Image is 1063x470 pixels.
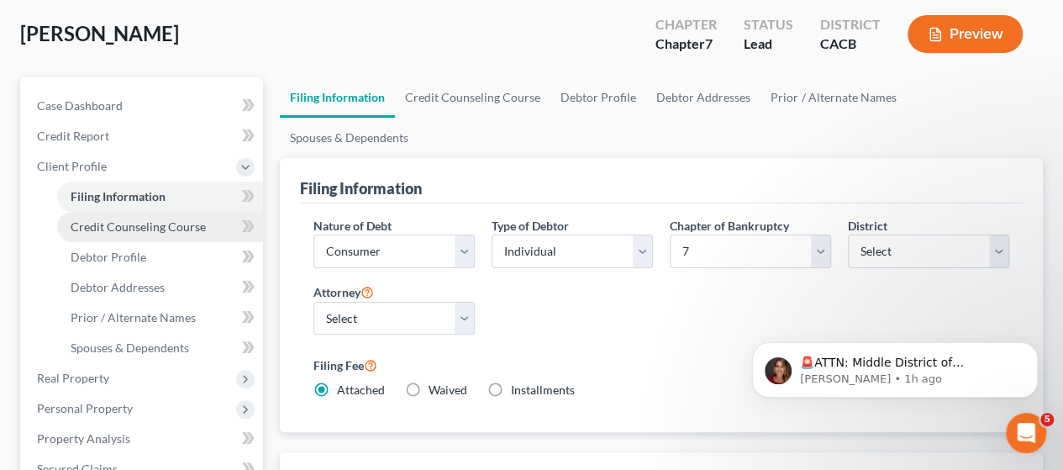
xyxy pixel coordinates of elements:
span: 5 [1040,413,1054,426]
span: Credit Report [37,129,109,143]
a: Property Analysis [24,424,263,454]
div: Chapter [655,34,717,54]
span: Installments [511,383,575,397]
a: Spouses & Dependents [57,333,263,363]
a: Credit Counseling Course [395,77,550,118]
span: Credit Counseling Course [71,219,206,234]
a: Debtor Addresses [646,77,760,118]
span: Debtor Addresses [71,280,165,294]
a: Debtor Profile [57,242,263,272]
div: Chapter [655,15,717,34]
button: Preview [908,15,1023,53]
a: Credit Counseling Course [57,212,263,242]
div: District [820,15,881,34]
span: [PERSON_NAME] [20,21,179,45]
label: District [848,217,887,235]
label: Attorney [313,282,374,302]
a: Case Dashboard [24,91,263,121]
span: Waived [429,383,467,397]
span: Spouses & Dependents [71,341,189,355]
div: Status [744,15,793,34]
div: Lead [744,34,793,54]
span: Prior / Alternate Names [71,310,196,325]
label: Filing Fee [313,355,1009,375]
a: Debtor Profile [550,77,646,118]
a: Prior / Alternate Names [760,77,906,118]
a: Filing Information [57,182,263,212]
span: Case Dashboard [37,98,123,113]
span: Attached [337,383,385,397]
a: Filing Information [280,77,395,118]
span: Filing Information [71,189,166,203]
iframe: Intercom live chat [1006,413,1046,453]
iframe: Intercom notifications message [727,307,1063,425]
label: Nature of Debt [313,217,392,235]
a: Debtor Addresses [57,272,263,303]
span: Personal Property [37,401,133,415]
span: Client Profile [37,159,107,173]
div: Filing Information [300,178,422,198]
label: Chapter of Bankruptcy [670,217,789,235]
span: Debtor Profile [71,250,146,264]
a: Prior / Alternate Names [57,303,263,333]
div: CACB [820,34,881,54]
a: Credit Report [24,121,263,151]
a: Spouses & Dependents [280,118,418,158]
label: Type of Debtor [492,217,569,235]
span: Property Analysis [37,431,130,446]
span: 7 [705,35,713,51]
span: Real Property [37,371,109,385]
